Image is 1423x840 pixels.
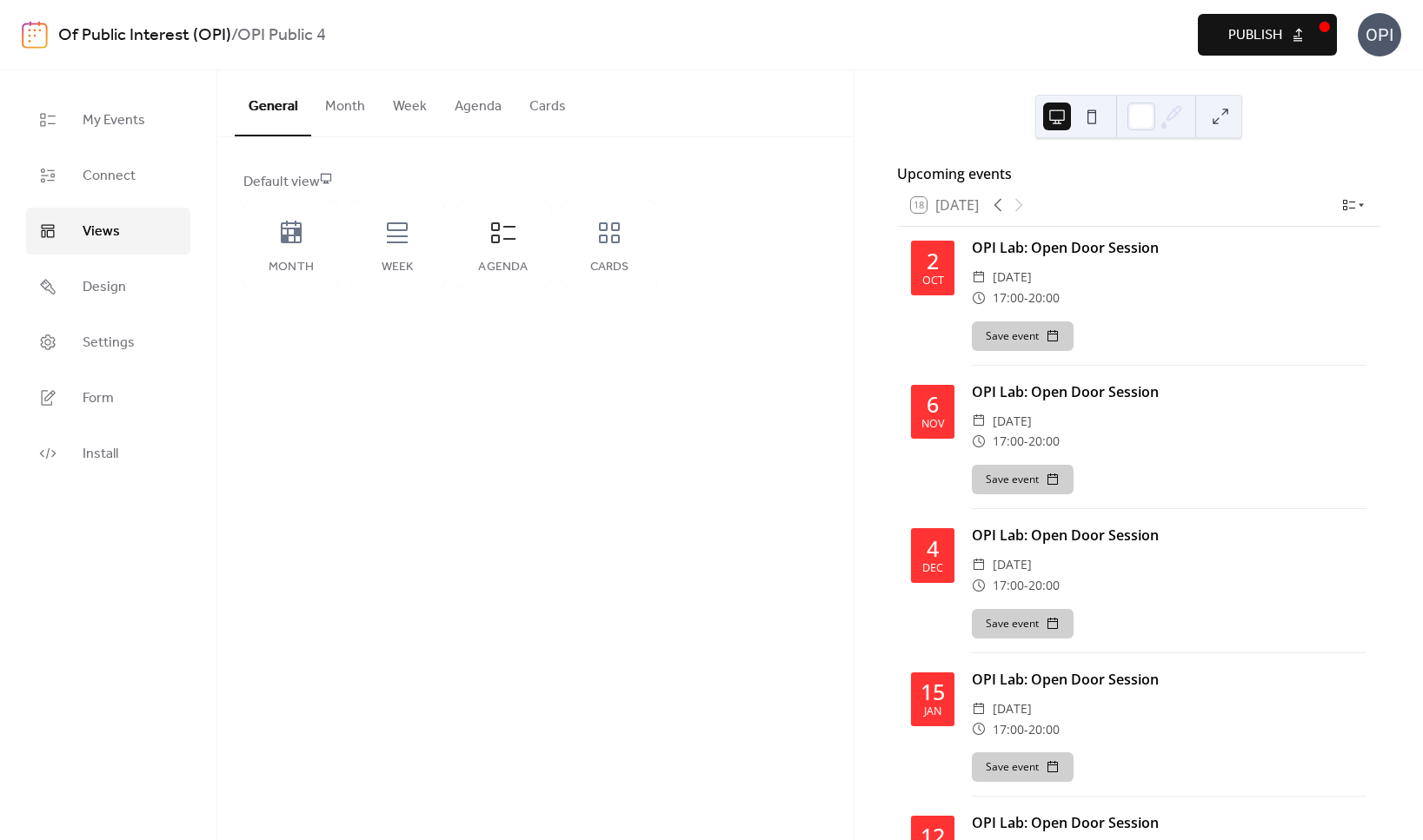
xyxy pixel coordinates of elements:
[83,166,136,187] span: Connect
[579,261,640,274] div: Cards
[26,374,190,421] a: Form
[1028,431,1060,452] span: 20:00
[972,554,986,575] div: ​
[243,172,824,193] div: Default view
[993,554,1032,575] span: [DATE]
[231,19,237,52] b: /
[26,208,190,255] a: Views
[441,70,515,135] button: Agenda
[972,698,986,719] div: ​
[26,319,190,366] a: Settings
[972,609,1074,638] button: Save event
[927,394,939,415] div: 6
[26,96,190,143] a: My Events
[993,411,1032,432] span: [DATE]
[972,525,1366,546] div: OPI Lab: Open Door Session
[1028,575,1060,596] span: 20:00
[379,70,441,135] button: Week
[473,261,534,274] div: Agenda
[924,706,941,718] div: Jan
[83,444,118,465] span: Install
[367,261,428,274] div: Week
[972,575,986,596] div: ​
[972,431,986,452] div: ​
[311,70,379,135] button: Month
[921,681,945,703] div: 15
[972,465,1074,494] button: Save event
[993,575,1024,596] span: 17:00
[83,110,145,131] span: My Events
[235,70,311,136] button: General
[83,277,126,298] span: Design
[83,222,120,242] span: Views
[1028,288,1060,308] span: 20:00
[1028,719,1060,740] span: 20:00
[237,19,326,52] b: OPI Public 4
[26,430,190,477] a: Install
[927,250,939,272] div: 2
[922,563,943,574] div: Dec
[993,719,1024,740] span: 17:00
[972,237,1366,258] div: OPI Lab: Open Door Session
[83,333,135,354] span: Settings
[972,288,986,308] div: ​
[1198,14,1337,56] button: Publish
[972,752,1074,782] button: Save event
[972,411,986,432] div: ​
[972,812,1366,833] div: OPI Lab: Open Door Session
[22,21,48,49] img: logo
[83,388,114,409] span: Form
[972,321,1074,351] button: Save event
[972,719,986,740] div: ​
[58,19,231,52] a: Of Public Interest (OPI)
[972,267,986,288] div: ​
[1024,575,1028,596] span: -
[261,261,322,274] div: Month
[993,698,1032,719] span: [DATE]
[927,538,939,559] div: 4
[993,288,1024,308] span: 17:00
[993,267,1032,288] span: [DATE]
[26,152,190,199] a: Connect
[897,163,1380,184] div: Upcoming events
[972,669,1366,690] div: OPI Lab: Open Door Session
[1024,288,1028,308] span: -
[515,70,580,135] button: Cards
[1228,25,1282,46] span: Publish
[993,431,1024,452] span: 17:00
[26,263,190,310] a: Design
[921,419,944,430] div: Nov
[1024,431,1028,452] span: -
[1024,719,1028,740] span: -
[1358,13,1401,56] div: OPI
[972,381,1366,402] div: OPI Lab: Open Door Session
[922,275,944,287] div: Oct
